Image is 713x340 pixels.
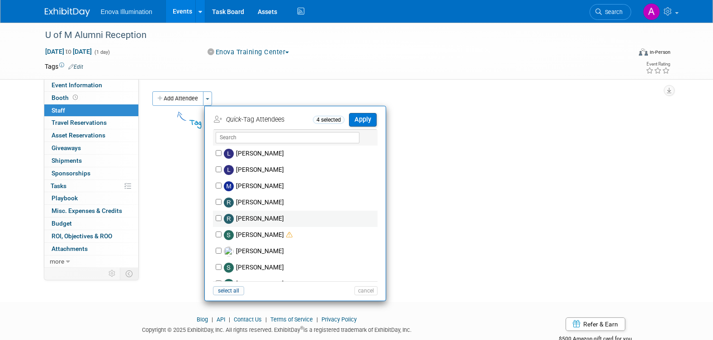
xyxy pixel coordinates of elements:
span: Shipments [52,157,82,164]
span: Double-book Warning! (potential scheduling conflict) [284,231,293,238]
span: Staff [52,107,65,114]
span: Attachments [52,245,88,252]
img: S.jpg [224,279,234,289]
span: Asset Reservations [52,132,105,139]
a: Asset Reservations [44,129,138,142]
label: [PERSON_NAME] [222,276,381,292]
span: Booth [52,94,80,101]
span: Tasks [51,182,66,189]
a: Contact Us [234,316,262,323]
img: S.jpg [224,230,234,240]
td: -Tag Attendees [214,113,311,127]
a: Blog [197,316,208,323]
div: Copyright © 2025 ExhibitDay, Inc. All rights reserved. ExhibitDay is a registered trademark of Ex... [45,324,510,334]
label: [PERSON_NAME] [222,243,381,260]
div: Event Format [578,47,671,61]
a: more [44,255,138,268]
img: R.jpg [224,214,234,224]
span: | [263,316,269,323]
img: Format-Inperson.png [639,48,648,56]
a: Budget [44,217,138,230]
span: more [50,258,64,265]
a: ROI, Objectives & ROO [44,230,138,242]
a: Shipments [44,155,138,167]
td: Tags [45,62,83,71]
img: L.jpg [224,149,234,159]
span: Travel Reservations [52,119,107,126]
span: | [314,316,320,323]
a: Search [590,4,631,20]
img: ExhibitDay [45,8,90,17]
td: Toggle Event Tabs [120,268,138,279]
label: [PERSON_NAME] [222,194,381,211]
td: Personalize Event Tab Strip [104,268,120,279]
span: [DATE] [DATE] [45,47,92,56]
label: [PERSON_NAME] [222,227,381,243]
input: Search [216,132,359,143]
a: Giveaways [44,142,138,154]
a: Terms of Service [270,316,313,323]
span: Booth not reserved yet [71,94,80,101]
span: Sponsorships [52,170,90,177]
a: API [217,316,225,323]
a: Travel Reservations [44,117,138,129]
span: Search [602,9,623,15]
span: Misc. Expenses & Credits [52,207,122,214]
span: | [209,316,215,323]
a: Playbook [44,192,138,204]
a: Event Information [44,79,138,91]
span: (1 day) [94,49,110,55]
span: 4 selected [313,116,345,124]
img: Andrea Miller [643,3,660,20]
a: Booth [44,92,138,104]
a: Tasks [44,180,138,192]
label: [PERSON_NAME] [222,146,381,162]
a: Privacy Policy [321,316,357,323]
div: In-Person [649,49,671,56]
label: [PERSON_NAME] [222,178,381,194]
span: | [227,316,232,323]
span: to [64,48,73,55]
div: Tag People [189,117,352,129]
a: Edit [68,64,83,70]
img: L.jpg [224,165,234,175]
img: M.jpg [224,181,234,191]
span: Playbook [52,194,78,202]
label: [PERSON_NAME] [222,211,381,227]
span: Giveaways [52,144,81,151]
button: cancel [354,286,378,295]
span: Enova Illumination [101,8,152,15]
label: [PERSON_NAME] [222,162,381,178]
button: select all [213,286,244,295]
span: ROI, Objectives & ROO [52,232,112,240]
label: [PERSON_NAME] [222,260,381,276]
span: Budget [52,220,72,227]
i: Quick [226,116,241,123]
a: Attachments [44,243,138,255]
sup: ® [300,326,303,331]
img: S.jpg [224,263,234,273]
div: Event Rating [646,62,670,66]
a: Refer & Earn [566,317,625,331]
button: Add Attendee [152,91,203,106]
a: Staff [44,104,138,117]
div: U of M Alumni Reception [42,27,618,43]
i: Double-book Warning: Potential Scheduling Conflict! [286,232,293,238]
button: Apply [349,113,377,126]
button: Enova Training Center [204,47,293,57]
span: Event Information [52,81,102,89]
a: Sponsorships [44,167,138,179]
a: Misc. Expenses & Credits [44,205,138,217]
img: R.jpg [224,198,234,208]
